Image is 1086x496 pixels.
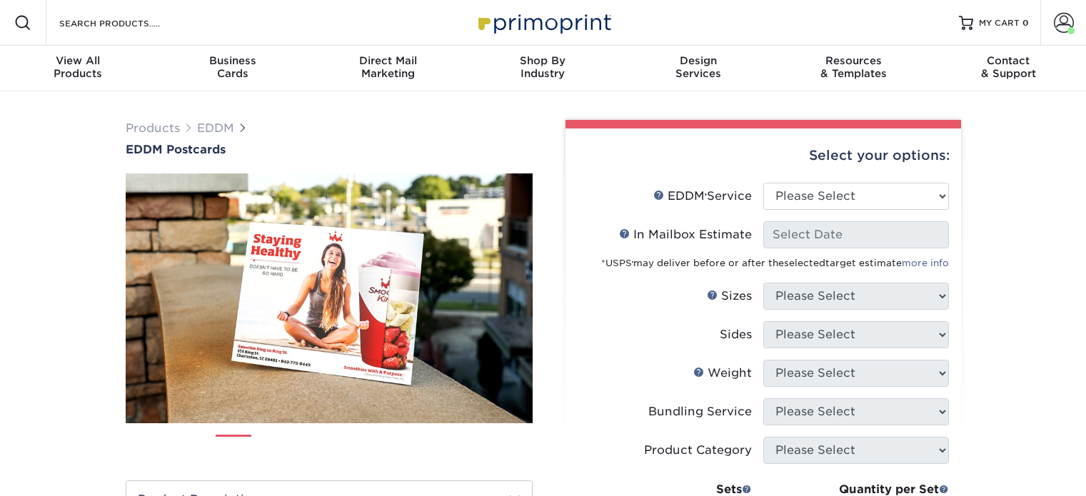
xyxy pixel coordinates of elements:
img: EDDM 01 [216,430,251,465]
img: EDDM Postcards 01 [126,158,533,439]
span: EDDM Postcards [126,143,226,156]
span: Business [155,54,310,67]
span: Resources [775,54,930,67]
small: *USPS may deliver before or after the target estimate [601,258,949,268]
div: Cards [155,54,310,80]
div: EDDM Service [653,188,752,205]
sup: ® [705,193,707,198]
div: & Templates [775,54,930,80]
a: EDDM Postcards [126,143,533,156]
img: EDDM 03 [311,429,347,465]
div: Sizes [707,288,752,305]
a: EDDM [197,121,234,135]
a: Products [126,121,180,135]
span: Design [620,54,775,67]
div: In Mailbox Estimate [619,226,752,243]
span: MY CART [979,17,1020,29]
a: BusinessCards [155,46,310,91]
div: Weight [693,365,752,382]
div: Bundling Service [648,403,752,420]
div: & Support [931,54,1086,80]
a: Contact& Support [931,46,1086,91]
a: more info [902,258,949,268]
div: Marketing [311,54,466,80]
span: Shop By [466,54,620,67]
input: Select Date [763,221,949,248]
sup: ® [632,260,633,265]
img: EDDM 04 [359,429,395,465]
a: Shop ByIndustry [466,46,620,91]
input: SEARCH PRODUCTS..... [58,14,197,31]
a: DesignServices [620,46,775,91]
div: Product Category [644,442,752,459]
span: 0 [1022,18,1029,28]
div: Industry [466,54,620,80]
div: Sides [720,326,752,343]
span: Contact [931,54,1086,67]
img: EDDM 05 [407,429,443,465]
div: Select your options: [577,128,950,183]
span: selected [784,258,825,268]
a: Resources& Templates [775,46,930,91]
img: Primoprint [472,7,615,38]
div: Services [620,54,775,80]
span: Direct Mail [311,54,466,67]
a: Direct MailMarketing [311,46,466,91]
img: EDDM 02 [263,429,299,465]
